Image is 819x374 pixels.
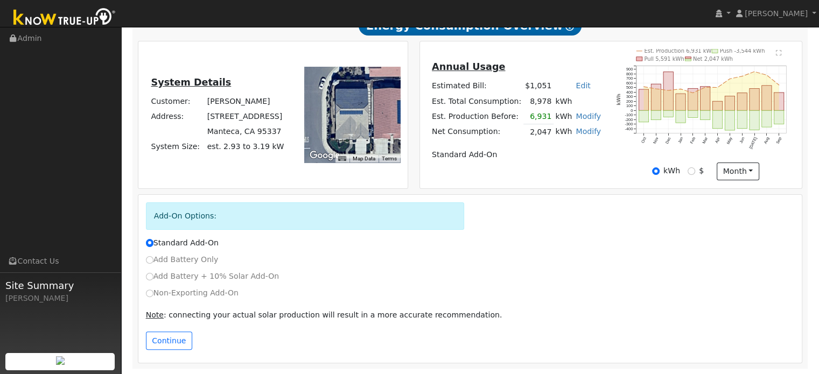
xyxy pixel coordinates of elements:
[776,50,782,56] text: 
[688,88,698,110] rect: onclick=""
[554,124,574,140] td: kWh
[639,110,648,122] rect: onclick=""
[704,87,706,88] circle: onclick=""
[151,77,231,88] u: System Details
[626,94,633,99] text: 300
[5,278,115,293] span: Site Summary
[745,9,808,18] span: [PERSON_NAME]
[668,89,669,91] circle: onclick=""
[775,136,783,145] text: Sep
[146,290,153,297] input: Non-Exporting Add-On
[713,101,723,110] rect: onclick=""
[430,94,523,109] td: Est. Total Consumption:
[652,136,660,145] text: Nov
[626,72,633,76] text: 800
[146,287,239,299] label: Non-Exporting Add-On
[748,136,758,150] text: [DATE]
[554,109,574,124] td: kWh
[714,136,721,144] text: Apr
[651,84,661,110] rect: onclick=""
[676,94,685,110] rect: onclick=""
[639,89,648,110] rect: onclick=""
[725,110,734,130] rect: onclick=""
[631,108,633,113] text: 0
[146,311,164,319] u: Note
[626,90,633,95] text: 400
[382,156,397,161] a: Terms (opens in new tab)
[523,94,554,109] td: 8,978
[207,142,284,151] span: est. 2.93 to 3.19 kW
[701,87,710,110] rect: onclick=""
[430,147,603,163] td: Standard Add-On
[554,94,603,109] td: kWh
[663,110,673,117] rect: onclick=""
[676,110,685,123] rect: onclick=""
[726,136,733,145] text: May
[626,81,633,86] text: 600
[626,76,633,81] text: 700
[626,85,633,90] text: 500
[523,124,554,140] td: 2,047
[652,167,660,175] input: kWh
[523,109,554,124] td: 6,931
[774,93,784,110] rect: onclick=""
[146,237,219,249] label: Standard Add-On
[713,110,723,129] rect: onclick=""
[739,136,746,144] text: Jun
[307,149,342,163] img: Google
[149,94,205,109] td: Customer:
[523,79,554,94] td: $1,051
[717,87,718,88] circle: onclick=""
[626,67,633,72] text: 900
[688,167,695,175] input: $
[626,103,633,108] text: 100
[576,127,601,136] a: Modify
[680,88,682,90] circle: onclick=""
[643,86,645,88] circle: onclick=""
[617,94,622,105] text: kWh
[645,56,684,62] text: Pull 5,591 kWh
[626,99,633,104] text: 200
[655,88,657,90] circle: onclick=""
[762,110,772,127] rect: onclick=""
[5,293,115,304] div: [PERSON_NAME]
[701,110,710,119] rect: onclick=""
[737,93,747,111] rect: onclick=""
[750,110,759,130] rect: onclick=""
[664,136,672,145] text: Dec
[645,48,715,54] text: Est. Production 6,931 kWh
[750,88,759,110] rect: onclick=""
[430,124,523,140] td: Net Consumption:
[737,110,747,129] rect: onclick=""
[766,74,768,76] circle: onclick=""
[725,96,734,110] rect: onclick=""
[688,110,698,117] rect: onclick=""
[146,331,192,350] button: Continue
[8,6,121,30] img: Know True-Up
[625,126,633,131] text: -400
[663,72,673,110] rect: onclick=""
[576,112,601,121] a: Modify
[702,136,709,145] text: Mar
[741,75,743,77] circle: onclick=""
[762,86,772,110] rect: onclick=""
[625,112,633,117] text: -100
[754,71,755,73] circle: onclick=""
[146,311,502,319] span: : connecting your actual solar production will result in a more accurate recommendation.
[576,81,590,90] a: Edit
[720,48,765,54] text: Push -3,544 kWh
[651,110,661,119] rect: onclick=""
[307,149,342,163] a: Open this area in Google Maps (opens a new window)
[205,124,286,139] td: Manteca, CA 95337
[778,84,780,86] circle: onclick=""
[677,136,684,144] text: Jan
[56,356,65,365] img: retrieve
[640,136,647,144] text: Oct
[774,110,784,124] rect: onclick=""
[625,117,633,122] text: -200
[432,61,505,72] u: Annual Usage
[146,273,153,280] input: Add Battery + 10% Solar Add-On
[663,165,680,177] label: kWh
[149,139,205,154] td: System Size:
[338,155,346,163] button: Keyboard shortcuts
